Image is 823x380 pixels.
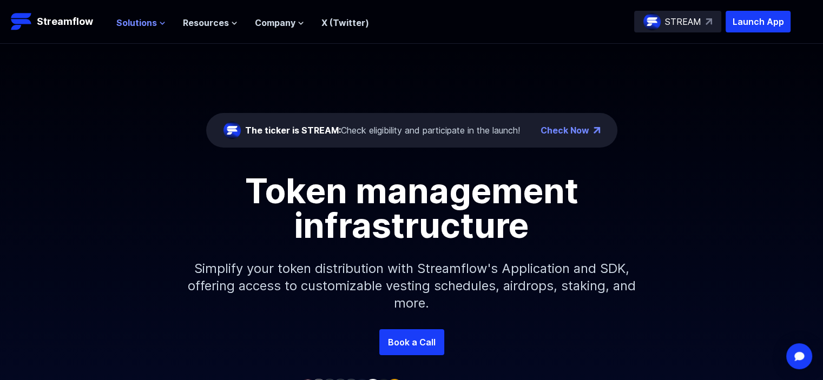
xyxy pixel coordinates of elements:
[594,127,600,134] img: top-right-arrow.png
[183,16,238,29] button: Resources
[379,329,444,355] a: Book a Call
[183,16,229,29] span: Resources
[116,16,157,29] span: Solutions
[541,124,589,137] a: Check Now
[245,125,341,136] span: The ticker is STREAM:
[245,124,520,137] div: Check eligibility and participate in the launch!
[255,16,295,29] span: Company
[11,11,106,32] a: Streamflow
[168,174,655,243] h1: Token management infrastructure
[643,13,661,30] img: streamflow-logo-circle.png
[726,11,791,32] button: Launch App
[11,11,32,32] img: Streamflow Logo
[179,243,644,329] p: Simplify your token distribution with Streamflow's Application and SDK, offering access to custom...
[786,343,812,369] div: Open Intercom Messenger
[634,11,721,32] a: STREAM
[706,18,712,25] img: top-right-arrow.svg
[665,15,701,28] p: STREAM
[116,16,166,29] button: Solutions
[223,122,241,139] img: streamflow-logo-circle.png
[255,16,304,29] button: Company
[321,17,369,28] a: X (Twitter)
[37,14,93,29] p: Streamflow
